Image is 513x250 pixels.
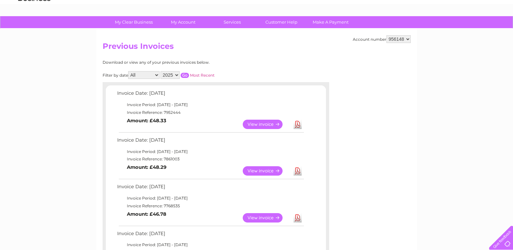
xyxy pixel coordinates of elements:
[294,120,302,129] a: Download
[103,42,411,54] h2: Previous Invoices
[116,241,305,249] td: Invoice Period: [DATE] - [DATE]
[243,120,290,129] a: View
[243,166,290,176] a: View
[116,194,305,202] td: Invoice Period: [DATE] - [DATE]
[103,71,273,79] div: Filter by date
[18,17,51,37] img: logo.png
[127,118,166,124] b: Amount: £48.33
[116,148,305,156] td: Invoice Period: [DATE] - [DATE]
[104,4,410,31] div: Clear Business is a trading name of Verastar Limited (registered in [GEOGRAPHIC_DATA] No. 3667643...
[127,211,166,217] b: Amount: £46.78
[103,60,273,65] div: Download or view any of your previous invoices below.
[415,27,429,32] a: Energy
[206,16,259,28] a: Services
[353,35,411,43] div: Account number
[116,89,305,101] td: Invoice Date: [DATE]
[116,136,305,148] td: Invoice Date: [DATE]
[116,155,305,163] td: Invoice Reference: 7861003
[294,213,302,223] a: Download
[116,109,305,116] td: Invoice Reference: 7952444
[470,27,486,32] a: Contact
[116,202,305,210] td: Invoice Reference: 7768535
[190,73,215,78] a: Most Recent
[391,3,436,11] a: 0333 014 3131
[116,182,305,194] td: Invoice Date: [DATE]
[255,16,308,28] a: Customer Help
[156,16,210,28] a: My Account
[304,16,357,28] a: Make A Payment
[107,16,161,28] a: My Clear Business
[492,27,507,32] a: Log out
[294,166,302,176] a: Download
[399,27,411,32] a: Water
[457,27,466,32] a: Blog
[116,101,305,109] td: Invoice Period: [DATE] - [DATE]
[243,213,290,223] a: View
[116,229,305,241] td: Invoice Date: [DATE]
[127,164,166,170] b: Amount: £48.29
[433,27,453,32] a: Telecoms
